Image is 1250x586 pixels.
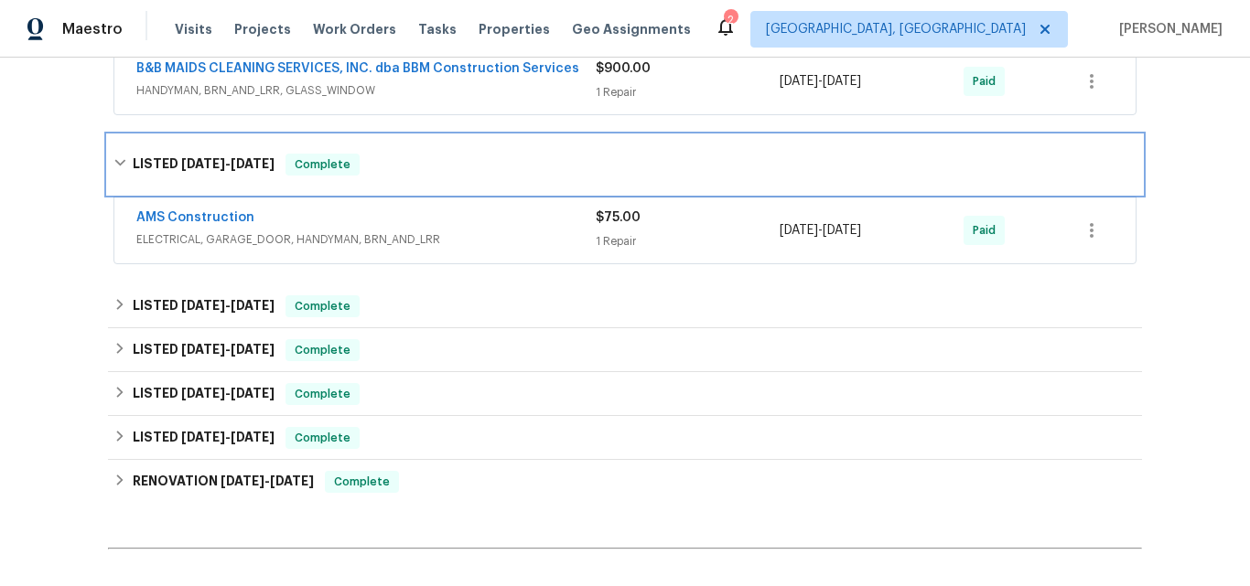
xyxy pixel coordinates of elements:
[133,339,275,361] h6: LISTED
[181,299,275,312] span: -
[136,230,596,249] span: ELECTRICAL, GARAGE_DOOR, HANDYMAN, BRN_AND_LRR
[231,299,275,312] span: [DATE]
[270,474,314,487] span: [DATE]
[780,72,861,91] span: -
[136,62,579,75] a: B&B MAIDS CLEANING SERVICES, INC. dba BBM Construction Services
[231,157,275,170] span: [DATE]
[234,20,291,38] span: Projects
[175,20,212,38] span: Visits
[287,429,358,447] span: Complete
[231,431,275,443] span: [DATE]
[780,75,818,88] span: [DATE]
[133,471,314,493] h6: RENOVATION
[133,427,275,449] h6: LISTED
[136,211,254,224] a: AMS Construction
[108,328,1142,372] div: LISTED [DATE]-[DATE]Complete
[724,11,737,29] div: 2
[181,157,275,170] span: -
[181,343,275,356] span: -
[181,157,225,170] span: [DATE]
[108,460,1142,504] div: RENOVATION [DATE]-[DATE]Complete
[287,155,358,174] span: Complete
[181,343,225,356] span: [DATE]
[596,232,780,250] div: 1 Repair
[181,387,275,400] span: -
[823,75,861,88] span: [DATE]
[823,224,861,237] span: [DATE]
[181,387,225,400] span: [DATE]
[596,62,651,75] span: $900.00
[221,474,264,487] span: [DATE]
[221,474,314,487] span: -
[572,20,691,38] span: Geo Assignments
[973,221,1003,240] span: Paid
[327,473,397,491] span: Complete
[108,135,1142,194] div: LISTED [DATE]-[DATE]Complete
[780,221,861,240] span: -
[62,20,123,38] span: Maestro
[479,20,550,38] span: Properties
[287,297,358,315] span: Complete
[780,224,818,237] span: [DATE]
[418,23,457,36] span: Tasks
[287,385,358,403] span: Complete
[108,416,1142,460] div: LISTED [DATE]-[DATE]Complete
[973,72,1003,91] span: Paid
[1112,20,1223,38] span: [PERSON_NAME]
[231,343,275,356] span: [DATE]
[287,341,358,359] span: Complete
[108,372,1142,416] div: LISTED [DATE]-[DATE]Complete
[181,431,275,443] span: -
[133,383,275,405] h6: LISTED
[133,295,275,317] h6: LISTED
[766,20,1026,38] span: [GEOGRAPHIC_DATA], [GEOGRAPHIC_DATA]
[596,83,780,101] div: 1 Repair
[181,431,225,443] span: [DATE]
[181,299,225,312] span: [DATE]
[231,387,275,400] span: [DATE]
[313,20,396,38] span: Work Orders
[133,154,275,176] h6: LISTED
[136,81,596,100] span: HANDYMAN, BRN_AND_LRR, GLASS_WINDOW
[596,211,641,224] span: $75.00
[108,284,1142,328] div: LISTED [DATE]-[DATE]Complete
